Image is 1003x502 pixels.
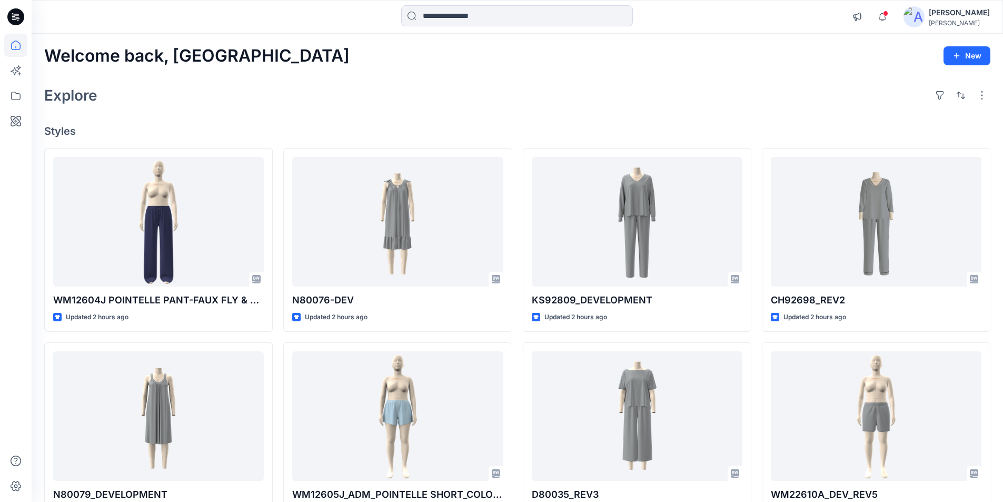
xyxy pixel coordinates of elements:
p: N80076-DEV [292,293,503,308]
p: Updated 2 hours ago [305,312,368,323]
div: [PERSON_NAME] [929,6,990,19]
a: WM22610A_DEV_REV5 [771,351,981,481]
p: KS92809_DEVELOPMENT [532,293,742,308]
p: D80035_REV3 [532,487,742,502]
p: Updated 2 hours ago [66,312,128,323]
p: CH92698_REV2 [771,293,981,308]
p: WM12605J_ADM_POINTELLE SHORT_COLORWAY_REV6 [292,487,503,502]
p: WM12604J POINTELLE PANT-FAUX FLY & BUTTONS + PICOT_COLORWAY_REV3 [53,293,264,308]
p: Updated 2 hours ago [544,312,607,323]
img: avatar [903,6,925,27]
a: N80079_DEVELOPMENT [53,351,264,481]
h2: Explore [44,87,97,104]
a: WM12604J POINTELLE PANT-FAUX FLY & BUTTONS + PICOT_COLORWAY_REV3 [53,157,264,287]
h4: Styles [44,125,990,137]
a: N80076-DEV [292,157,503,287]
p: Updated 2 hours ago [783,312,846,323]
a: CH92698_REV2 [771,157,981,287]
p: N80079_DEVELOPMENT [53,487,264,502]
h2: Welcome back, [GEOGRAPHIC_DATA] [44,46,350,66]
a: KS92809_DEVELOPMENT [532,157,742,287]
p: WM22610A_DEV_REV5 [771,487,981,502]
a: D80035_REV3 [532,351,742,481]
div: [PERSON_NAME] [929,19,990,27]
a: WM12605J_ADM_POINTELLE SHORT_COLORWAY_REV6 [292,351,503,481]
button: New [944,46,990,65]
